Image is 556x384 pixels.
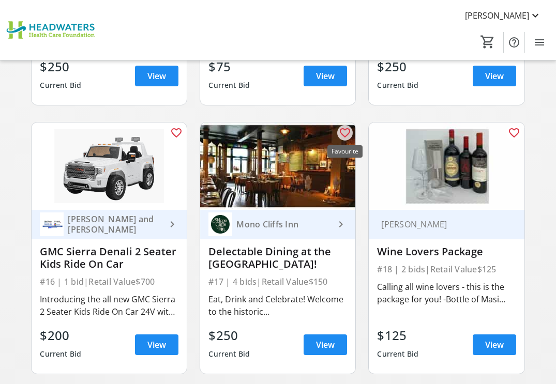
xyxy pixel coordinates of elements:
a: View [304,66,347,86]
div: Favourite [327,145,363,158]
img: Delectable Dining at the Mono Cliffs Inn! [200,122,355,210]
a: View [135,66,178,86]
a: Mono Cliffs InnMono Cliffs Inn [200,210,355,239]
img: GMC Sierra Denali 2 Seater Kids Ride On Car [32,122,187,210]
div: #17 | 4 bids | Retail Value $150 [208,274,347,289]
div: Current Bid [208,345,250,363]
div: $125 [377,326,418,345]
div: Current Bid [377,76,418,95]
button: [PERSON_NAME] [457,7,550,24]
span: View [485,339,504,351]
div: $250 [377,57,418,76]
div: [PERSON_NAME] and [PERSON_NAME] [64,214,166,235]
div: Wine Lovers Package [377,245,516,258]
div: Introducing the all new GMC Sierra 2 Seater Kids Ride On Car 24V with Remote Control! For all the... [40,293,178,318]
div: $75 [208,57,250,76]
img: Wine Lovers Package [369,122,524,210]
span: View [147,70,166,82]
img: Mono Cliffs Inn [208,212,232,236]
button: Cart [478,33,497,51]
mat-icon: keyboard_arrow_right [166,218,178,231]
a: View [473,334,516,355]
div: Eat, Drink and Celebrate! Welcome to the historic [GEOGRAPHIC_DATA], a charming destination locat... [208,293,347,318]
button: Help [504,32,524,53]
a: View [473,66,516,86]
mat-icon: favorite_outline [170,127,183,139]
img: Headwaters Health Care Foundation's Logo [6,4,98,56]
button: Menu [529,32,550,53]
span: [PERSON_NAME] [465,9,529,22]
span: View [147,339,166,351]
div: Current Bid [208,76,250,95]
span: View [316,70,335,82]
div: #18 | 2 bids | Retail Value $125 [377,262,516,277]
mat-icon: favorite_outline [508,127,520,139]
div: Current Bid [40,76,81,95]
mat-icon: keyboard_arrow_right [335,218,347,231]
a: View [135,334,178,355]
img: Danny and Alexandria Brackett [40,212,64,236]
div: Current Bid [377,345,418,363]
div: #16 | 1 bid | Retail Value $700 [40,274,178,289]
div: Mono Cliffs Inn [232,219,335,229]
span: View [485,70,504,82]
span: View [316,339,335,351]
div: Delectable Dining at the [GEOGRAPHIC_DATA]! [208,245,347,270]
div: Current Bid [40,345,81,363]
a: View [304,334,347,355]
a: Danny and Alexandria Brackett[PERSON_NAME] and [PERSON_NAME] [32,210,187,239]
div: $200 [40,326,81,345]
mat-icon: favorite_outline [339,127,351,139]
div: $250 [40,57,81,76]
div: $250 [208,326,250,345]
div: Calling all wine lovers - this is the package for you! -Bottle of Masi Campofiorin IGT - 1500ml -... [377,281,516,305]
div: GMC Sierra Denali 2 Seater Kids Ride On Car [40,245,178,270]
div: [PERSON_NAME] [377,219,503,229]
